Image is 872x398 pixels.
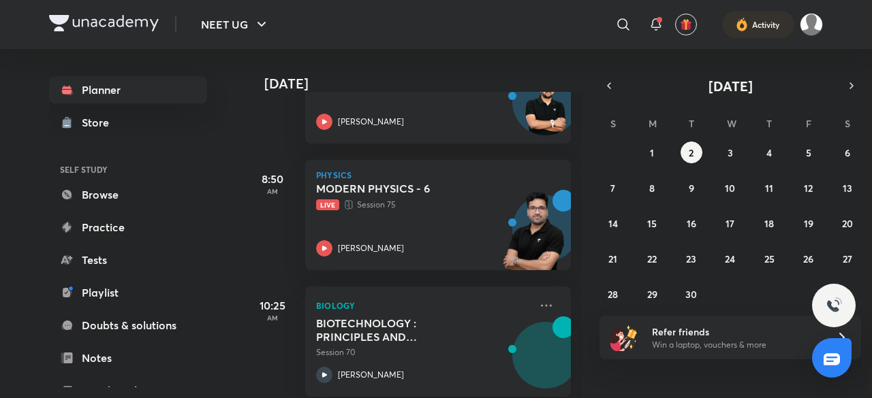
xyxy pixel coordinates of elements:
abbr: September 10, 2025 [725,182,735,195]
button: September 18, 2025 [758,212,780,234]
a: Doubts & solutions [49,312,207,339]
abbr: September 14, 2025 [608,217,618,230]
h5: BIOTECHNOLOGY : PRINCIPLES AND PROCESSES - 4 [316,316,486,344]
p: Win a laptop, vouchers & more [652,339,820,351]
p: AM [245,187,300,195]
button: avatar [675,14,697,35]
p: Physics [316,171,560,179]
abbr: September 24, 2025 [725,252,735,265]
button: September 30, 2025 [681,283,702,305]
button: September 21, 2025 [602,248,624,269]
p: Biology [316,297,530,314]
button: September 10, 2025 [719,177,741,199]
abbr: September 1, 2025 [650,146,654,159]
button: September 1, 2025 [641,142,663,163]
img: Avatar [513,329,578,395]
a: Planner [49,76,207,103]
button: September 23, 2025 [681,248,702,269]
p: AM [245,314,300,322]
p: [PERSON_NAME] [338,116,404,128]
abbr: Friday [806,117,811,130]
abbr: Thursday [766,117,772,130]
img: referral [610,324,638,351]
abbr: September 17, 2025 [726,217,734,230]
abbr: September 5, 2025 [806,146,811,159]
abbr: September 22, 2025 [647,252,657,265]
abbr: September 7, 2025 [610,182,615,195]
abbr: September 15, 2025 [647,217,657,230]
abbr: September 11, 2025 [765,182,773,195]
p: Session 75 [316,198,530,212]
img: Aman raj [800,13,823,36]
button: September 29, 2025 [641,283,663,305]
abbr: September 4, 2025 [766,146,772,159]
a: Practice [49,214,207,241]
abbr: September 30, 2025 [685,288,697,301]
h5: 8:50 [245,171,300,187]
abbr: September 21, 2025 [608,252,617,265]
abbr: September 6, 2025 [845,146,850,159]
abbr: September 26, 2025 [803,252,813,265]
button: September 22, 2025 [641,248,663,269]
h5: 10:25 [245,297,300,314]
button: September 14, 2025 [602,212,624,234]
h5: MODERN PHYSICS - 6 [316,182,486,195]
button: September 6, 2025 [837,142,858,163]
img: unacademy [496,190,571,284]
button: September 3, 2025 [719,142,741,163]
button: September 16, 2025 [681,212,702,234]
button: September 19, 2025 [798,212,820,234]
abbr: September 20, 2025 [842,217,853,230]
abbr: September 9, 2025 [689,182,694,195]
a: Tests [49,246,207,273]
button: September 11, 2025 [758,177,780,199]
abbr: September 25, 2025 [764,252,775,265]
button: [DATE] [619,76,842,95]
img: activity [736,16,748,33]
button: September 15, 2025 [641,212,663,234]
button: September 27, 2025 [837,248,858,269]
a: Playlist [49,279,207,306]
abbr: September 27, 2025 [843,252,852,265]
button: September 4, 2025 [758,142,780,163]
abbr: Wednesday [727,117,736,130]
img: Avatar [513,76,578,142]
abbr: Saturday [845,117,850,130]
a: Company Logo [49,15,159,35]
p: Session 70 [316,346,530,359]
button: September 20, 2025 [837,212,858,234]
abbr: September 16, 2025 [687,217,696,230]
abbr: Sunday [610,117,616,130]
span: [DATE] [708,77,753,95]
abbr: September 23, 2025 [686,252,696,265]
p: [PERSON_NAME] [338,369,404,381]
abbr: September 29, 2025 [647,288,657,301]
img: Company Logo [49,15,159,31]
img: avatar [680,18,692,31]
button: September 28, 2025 [602,283,624,305]
a: Browse [49,181,207,208]
button: September 8, 2025 [641,177,663,199]
p: [PERSON_NAME] [338,242,404,254]
abbr: Tuesday [689,117,694,130]
abbr: September 28, 2025 [608,288,618,301]
button: September 5, 2025 [798,142,820,163]
abbr: September 18, 2025 [764,217,774,230]
button: September 2, 2025 [681,142,702,163]
h6: SELF STUDY [49,158,207,181]
button: September 17, 2025 [719,212,741,234]
img: ttu [826,297,842,314]
button: NEET UG [193,11,278,38]
abbr: September 13, 2025 [843,182,852,195]
button: September 24, 2025 [719,248,741,269]
h4: [DATE] [264,76,585,92]
button: September 9, 2025 [681,177,702,199]
a: Notes [49,344,207,371]
button: September 12, 2025 [798,177,820,199]
abbr: September 3, 2025 [728,146,733,159]
button: September 26, 2025 [798,248,820,269]
button: September 25, 2025 [758,248,780,269]
a: Store [49,109,207,136]
abbr: September 12, 2025 [804,182,813,195]
abbr: September 8, 2025 [649,182,655,195]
